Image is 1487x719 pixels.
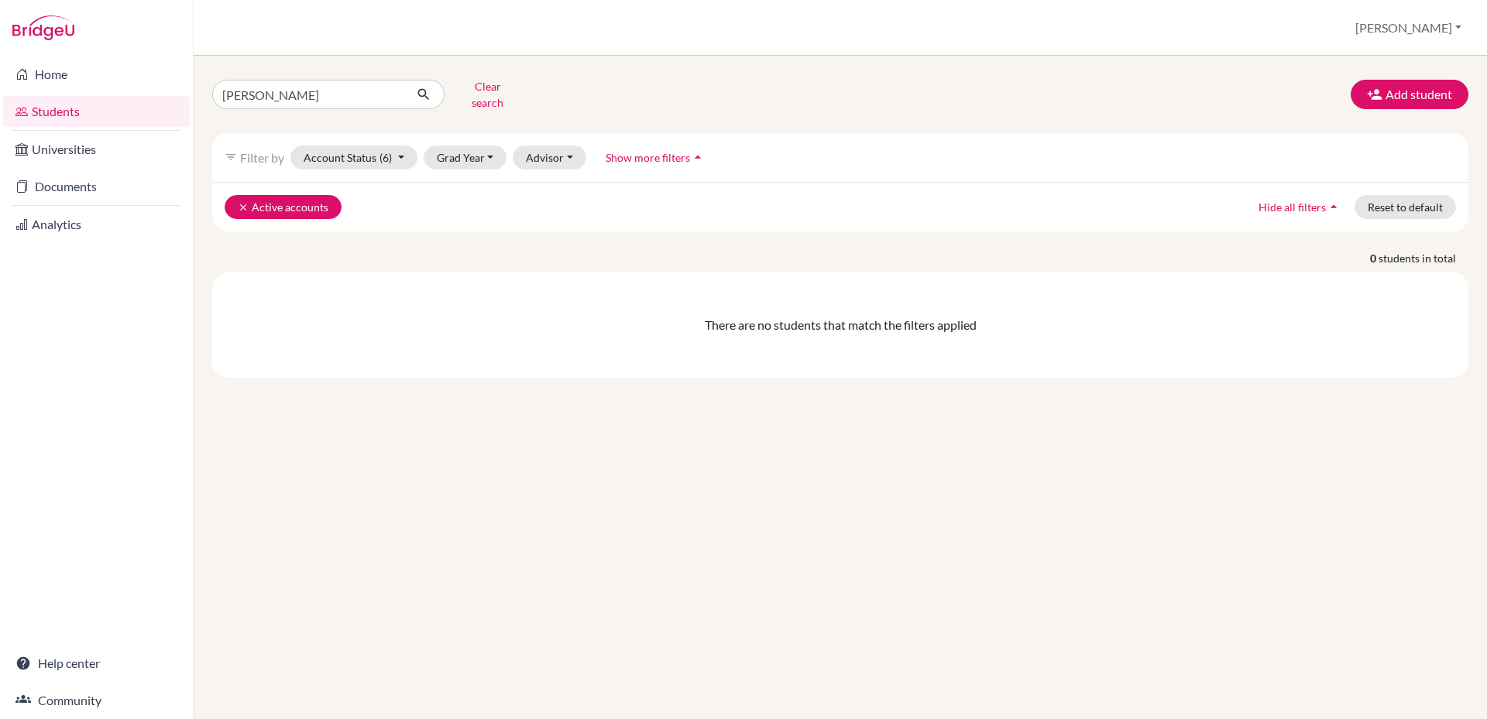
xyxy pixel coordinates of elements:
[12,15,74,40] img: Bridge-U
[225,316,1456,334] div: There are no students that match the filters applied
[3,96,190,127] a: Students
[606,151,690,164] span: Show more filters
[445,74,531,115] button: Clear search
[690,149,706,165] i: arrow_drop_up
[424,146,507,169] button: Grad Year
[513,146,586,169] button: Advisor
[3,209,190,240] a: Analytics
[1379,250,1468,266] span: students in total
[212,80,404,109] input: Find student by name...
[1355,195,1456,219] button: Reset to default
[3,648,190,679] a: Help center
[238,202,249,213] i: clear
[1259,200,1326,214] span: Hide all filters
[1351,80,1468,109] button: Add student
[1326,199,1341,214] i: arrow_drop_up
[3,685,190,716] a: Community
[1370,250,1379,266] strong: 0
[225,195,342,219] button: clearActive accounts
[225,151,237,163] i: filter_list
[240,150,284,165] span: Filter by
[3,171,190,202] a: Documents
[379,151,392,164] span: (6)
[290,146,417,169] button: Account Status(6)
[1348,13,1468,43] button: [PERSON_NAME]
[1245,195,1355,219] button: Hide all filtersarrow_drop_up
[3,59,190,90] a: Home
[592,146,719,169] button: Show more filtersarrow_drop_up
[3,134,190,165] a: Universities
